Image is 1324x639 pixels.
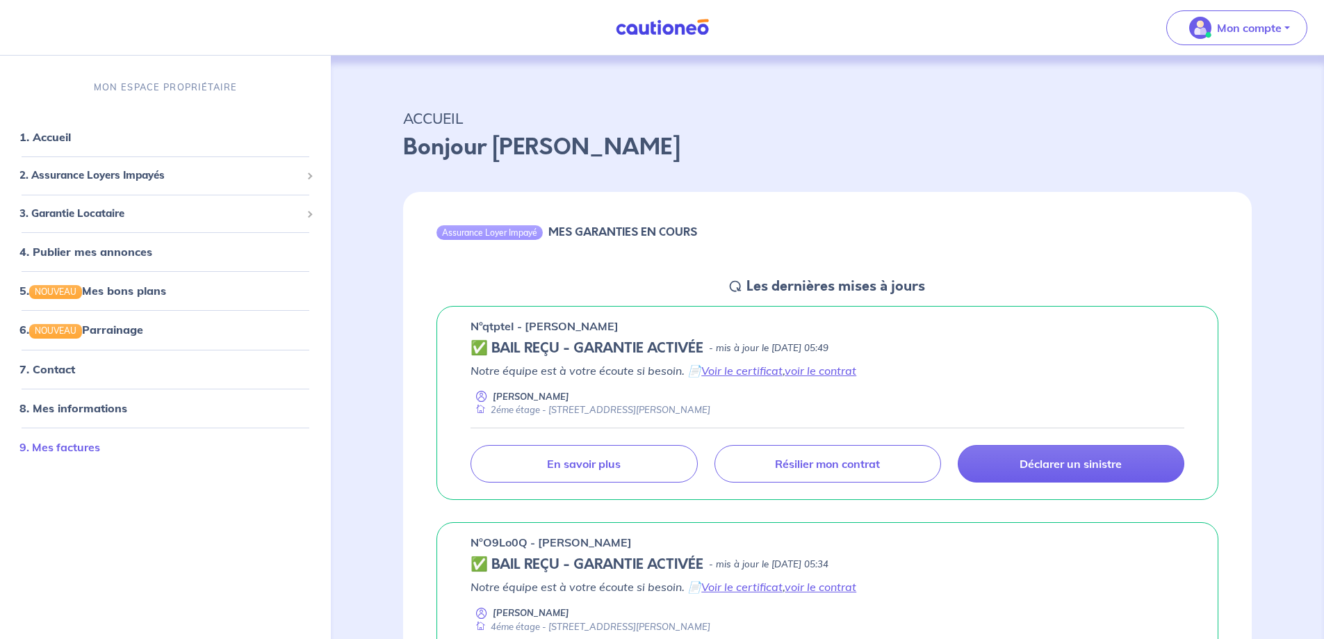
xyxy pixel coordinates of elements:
a: Voir le certificat [701,580,783,594]
div: 4. Publier mes annonces [6,238,325,266]
div: 5.NOUVEAUMes bons plans [6,277,325,305]
a: En savoir plus [471,445,697,483]
div: Assurance Loyer Impayé [436,225,543,239]
h5: ✅ BAIL REÇU - GARANTIE ACTIVÉE [471,556,703,573]
a: 1. Accueil [19,130,71,144]
p: En savoir plus [547,457,621,471]
p: Bonjour [PERSON_NAME] [403,131,1252,164]
div: state: CONTRACT-VALIDATED, Context: MORE-THAN-6-MONTHS,MAYBE-CERTIFICATE,,LESSOR-DOCUMENTS [471,340,1184,357]
div: 2éme étage - [STREET_ADDRESS][PERSON_NAME] [471,403,710,416]
div: state: CONTRACT-VALIDATED, Context: MORE-THAN-6-MONTHS,MAYBE-CERTIFICATE,,LESSOR-DOCUMENTS [471,556,1184,573]
a: 4. Publier mes annonces [19,245,152,259]
p: Notre équipe est à votre écoute si besoin. 📄 , [471,579,1184,595]
div: 9. Mes factures [6,432,325,460]
div: 6.NOUVEAUParrainage [6,316,325,343]
a: 9. Mes factures [19,439,100,453]
p: n°O9Lo0Q - [PERSON_NAME] [471,534,632,551]
h5: Les dernières mises à jours [746,278,925,295]
div: 2. Assurance Loyers Impayés [6,162,325,189]
p: ACCUEIL [403,106,1252,131]
img: illu_account_valid_menu.svg [1189,17,1211,39]
h5: ✅ BAIL REÇU - GARANTIE ACTIVÉE [471,340,703,357]
div: 7. Contact [6,355,325,382]
a: 5.NOUVEAUMes bons plans [19,284,166,298]
img: Cautioneo [610,19,714,36]
p: n°qtpteI - [PERSON_NAME] [471,318,619,334]
a: 6.NOUVEAUParrainage [19,323,143,337]
p: Mon compte [1217,19,1282,36]
p: MON ESPACE PROPRIÉTAIRE [94,81,237,94]
a: 8. Mes informations [19,401,127,414]
span: 3. Garantie Locataire [19,206,301,222]
h6: MES GARANTIES EN COURS [548,225,697,238]
a: voir le contrat [785,364,856,378]
p: [PERSON_NAME] [493,606,569,620]
span: 2. Assurance Loyers Impayés [19,168,301,184]
p: Déclarer un sinistre [1020,457,1122,471]
a: Déclarer un sinistre [958,445,1184,483]
a: voir le contrat [785,580,856,594]
p: - mis à jour le [DATE] 05:34 [709,558,828,572]
p: Notre équipe est à votre écoute si besoin. 📄 , [471,362,1184,379]
div: 4éme étage - [STREET_ADDRESS][PERSON_NAME] [471,620,710,633]
div: 3. Garantie Locataire [6,200,325,227]
div: 8. Mes informations [6,394,325,421]
button: illu_account_valid_menu.svgMon compte [1166,10,1307,45]
a: 7. Contact [19,362,75,375]
p: [PERSON_NAME] [493,390,569,403]
p: - mis à jour le [DATE] 05:49 [709,341,828,355]
p: Résilier mon contrat [775,457,880,471]
a: Résilier mon contrat [714,445,941,483]
a: Voir le certificat [701,364,783,378]
div: 1. Accueil [6,123,325,151]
